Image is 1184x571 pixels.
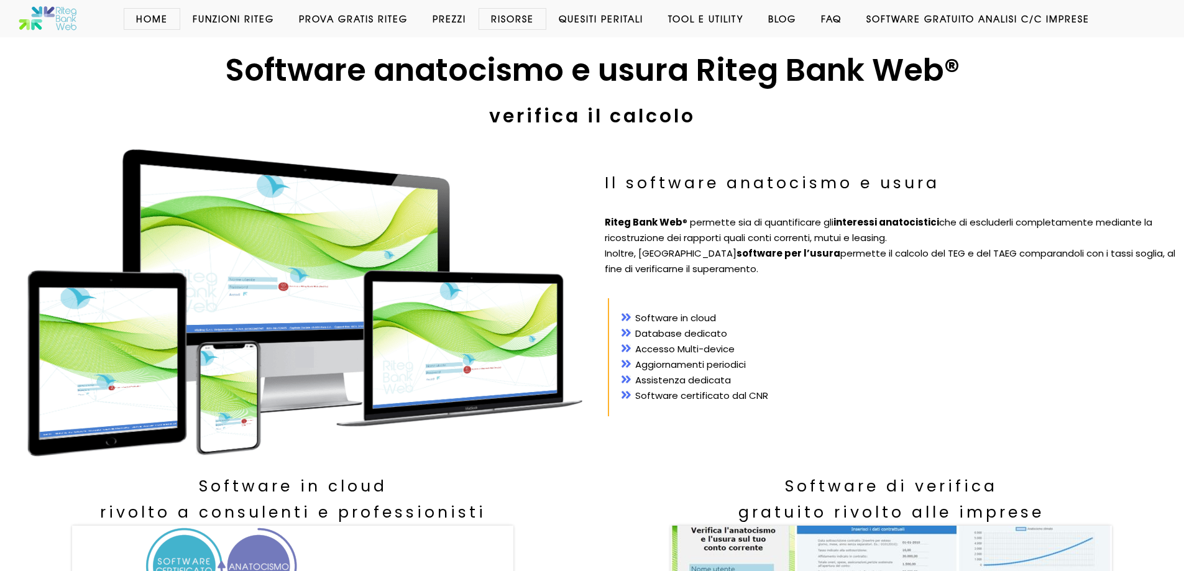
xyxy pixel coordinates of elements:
[622,342,1163,357] li: Accesso Multi-device
[622,311,1163,326] li: Software in cloud
[479,12,546,25] a: Risorse
[622,373,1163,388] li: Assistenza dedicata
[809,12,854,25] a: Faq
[180,12,287,25] a: Funzioni Riteg
[833,216,939,229] strong: interessi anatocistici
[756,12,809,25] a: Blog
[19,6,78,31] img: Software anatocismo e usura bancaria
[420,12,479,25] a: Prezzi
[25,145,585,461] img: Il software anatocismo Riteg Bank Web, calcolo e verifica di conto corrente, mutuo e leasing
[622,388,1163,404] li: Software certificato dal CNR
[124,12,180,25] a: Home
[622,326,1163,342] li: Database dedicato
[622,357,1163,373] li: Aggiornamenti periodici
[12,50,1172,91] h1: Software anatocismo e usura Riteg Bank Web®
[854,12,1102,25] a: Software GRATUITO analisi c/c imprese
[546,12,656,25] a: Quesiti Peritali
[605,216,682,229] strong: Riteg Bank Web
[605,170,1178,196] h3: Il software anatocismo e usura
[287,12,420,25] a: Prova Gratis Riteg
[605,215,1178,277] p: ® permette sia di quantificare gli che di escluderli completamente mediante la ricostruzione dei ...
[737,247,840,260] strong: software per l’usura
[656,12,756,25] a: Tool e Utility
[12,99,1172,133] h2: verifica il calcolo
